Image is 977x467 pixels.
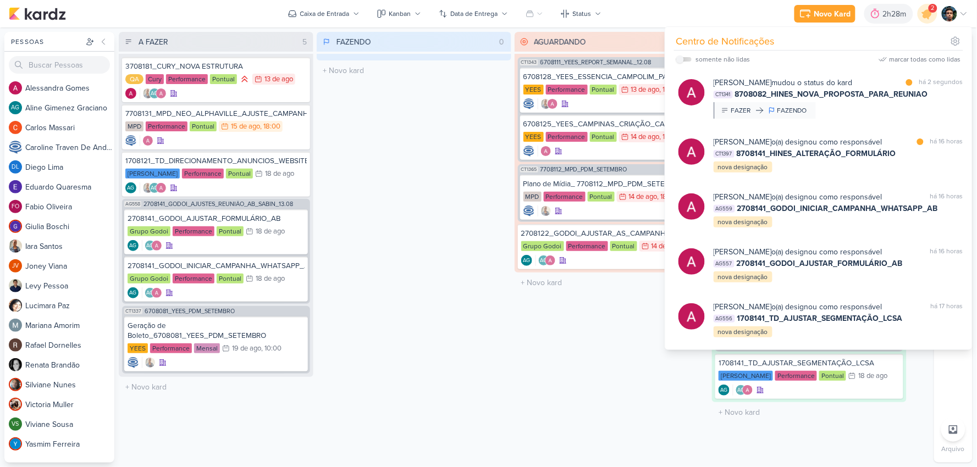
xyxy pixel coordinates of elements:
img: Alessandra Gomes [678,248,705,275]
b: [PERSON_NAME] [714,192,772,202]
div: Colaboradores: Iara Santos, Alessandra Gomes [538,98,558,109]
div: D i e g o L i m a [25,162,114,173]
img: Iara Santos [540,98,551,109]
div: Colaboradores: Aline Gimenez Graciano, Alessandra Gomes [142,287,162,298]
span: CT1337 [124,308,142,314]
p: AG [12,105,20,111]
img: Alessandra Gomes [156,182,167,193]
b: [PERSON_NAME] [714,302,772,312]
div: há 16 horas [930,191,963,203]
img: Alessandra Gomes [742,385,753,396]
div: [PERSON_NAME] [719,371,773,381]
span: 2708141_GODOI_AJUSTES_REUNIÃO_AB_SABIN_13.08 [143,201,293,207]
img: Alessandra Gomes [545,255,556,266]
div: G i u l i a B o s c h i [25,221,114,232]
div: Aline Gimenez Graciano [538,255,549,266]
div: R a f a e l D o r n e l l e s [25,340,114,351]
div: o(a) designou como responsável [714,136,882,148]
div: S i l v i a n e N u n e s [25,379,114,391]
img: Caroline Traven De Andrade [125,135,136,146]
img: Giulia Boschi [9,220,22,233]
div: 1708141_TD_AJUSTAR_SEGMENTAÇÃO_LCSA [719,358,900,368]
p: JV [12,263,19,269]
div: Novo Kard [814,8,851,20]
div: 2708141_GODOI_INICIAR_CAMPANHA_WHATSAPP_AB [128,261,305,271]
div: , 18:00 [660,86,680,93]
div: Criador(a): Aline Gimenez Graciano [521,255,532,266]
div: 14 de ago [629,193,658,201]
span: 1708141_TD_AJUSTAR_SEGMENTAÇÃO_LCSA [737,313,903,324]
div: F a b i o O l i v e i r a [25,201,114,213]
div: Pessoas [9,37,84,47]
p: AG [151,91,158,97]
div: Aline Gimenez Graciano [736,385,747,396]
div: V i c t o r i a M u l l e r [25,399,114,410]
div: Joney Viana [9,259,22,273]
div: Colaboradores: Aline Gimenez Graciano, Alessandra Gomes [536,255,556,266]
div: o(a) designou como responsável [714,191,882,203]
div: Criador(a): Caroline Traven De Andrade [128,357,139,368]
div: Criador(a): Aline Gimenez Graciano [719,385,730,396]
div: Performance [146,121,187,131]
span: CT1341 [714,91,733,98]
div: nova designação [714,271,772,282]
div: Colaboradores: Alessandra Gomes [140,135,153,146]
div: 15 de ago [231,123,260,130]
div: Performance [182,169,224,179]
div: Criador(a): Aline Gimenez Graciano [125,182,136,193]
b: [PERSON_NAME] [714,137,772,147]
img: Alessandra Gomes [678,193,705,220]
div: 13 de ago [264,76,293,83]
span: CT1343 [520,59,538,65]
div: o(a) designou como responsável [714,246,882,258]
span: AG556 [714,315,735,323]
img: Nelito Junior [942,6,957,21]
span: CT1397 [714,150,735,158]
div: Pontual [610,241,637,251]
img: Carlos Massari [9,121,22,134]
div: Aline Gimenez Graciano [9,101,22,114]
img: Lucimara Paz [9,299,22,312]
img: Alessandra Gomes [125,88,136,99]
img: Caroline Traven De Andrade [9,141,22,154]
div: 14 de ago [631,134,660,141]
img: Eduardo Quaresma [9,180,22,193]
img: Alessandra Gomes [142,135,153,146]
p: AG [523,258,530,264]
div: há 17 horas [931,301,963,313]
div: Fabio Oliveira [9,200,22,213]
div: Plano de Mídia_ 7708112_MPD_PDM_SETEMBRO [523,179,700,189]
div: Performance [150,343,192,353]
div: , 18:00 [660,134,680,141]
b: [PERSON_NAME] [714,247,772,257]
div: Aline Gimenez Graciano [149,182,160,193]
div: Colaboradores: Iara Santos, Aline Gimenez Graciano, Alessandra Gomes [140,88,167,99]
div: Grupo Godoi [128,226,170,236]
div: YEES [523,132,544,142]
div: Pontual [590,85,617,94]
div: Pontual [590,132,617,142]
div: Criador(a): Caroline Traven De Andrade [523,205,534,216]
img: Caroline Traven De Andrade [523,205,534,216]
div: Performance [173,226,214,236]
div: A l e s s a n d r a G o m e s [25,82,114,94]
div: Performance [544,192,586,202]
div: Performance [546,85,588,94]
span: 8708141_HINES_ALTERAÇÃO_FORMULÁRIO [737,148,896,159]
img: Iara Santos [145,357,156,368]
b: [PERSON_NAME] [714,78,772,87]
p: AG [128,186,135,191]
div: MPD [125,121,143,131]
input: + Novo kard [517,275,707,291]
div: 2h28m [883,8,910,20]
div: C a r o l i n e T r a v e n D e A n d r a d e [25,142,114,153]
img: Mariana Amorim [9,319,22,332]
div: Criador(a): Caroline Traven De Andrade [523,98,534,109]
span: 7708112_MPD_PDM_SETEMBRO [540,166,627,173]
input: + Novo kard [121,379,311,395]
span: 2708141_GODOI_AJUSTAR_FORMULÁRIO_AB [737,258,903,269]
p: AG [721,388,728,393]
div: Grupo Godoi [128,274,170,283]
div: Pontual [819,371,846,381]
div: Performance [166,74,208,84]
